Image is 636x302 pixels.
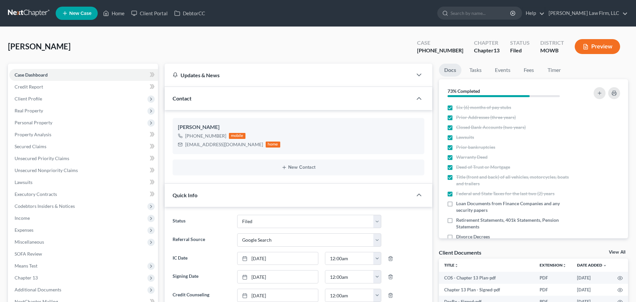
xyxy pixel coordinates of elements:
[15,72,48,78] span: Case Dashboard
[173,95,191,101] span: Contact
[456,134,474,141] span: Lawsuits
[456,174,575,187] span: Title (front and back) of all vehicles, motorcycles, boats and trailers
[9,176,158,188] a: Lawsuits
[439,272,534,284] td: COS - Chapter 13 Plan-pdf
[545,7,628,19] a: [PERSON_NAME] Law Firm, LLC
[15,215,30,221] span: Income
[8,41,71,51] span: [PERSON_NAME]
[456,164,510,170] span: Deed of Trust or Mortgage
[540,39,564,47] div: District
[562,264,566,268] i: unfold_more
[185,133,226,139] div: [PHONE_NUMBER]
[15,132,51,137] span: Property Analysis
[15,108,43,113] span: Real Property
[15,144,46,149] span: Secured Claims
[238,271,318,283] a: [DATE]
[474,47,500,54] div: Chapter
[456,217,575,230] span: Retirement Statements, 401k Statements, Pension Statements
[456,154,488,160] span: Warranty Deed
[15,275,38,280] span: Chapter 13
[325,252,373,265] input: -- : --
[15,263,37,269] span: Means Test
[15,191,57,197] span: Executory Contracts
[534,284,572,296] td: PDF
[456,144,495,151] span: Prior bankruptcies
[9,129,158,141] a: Property Analysis
[494,47,500,53] span: 13
[474,39,500,47] div: Chapter
[534,272,572,284] td: PDF
[185,141,263,148] div: [EMAIL_ADDRESS][DOMAIN_NAME]
[178,123,419,131] div: [PERSON_NAME]
[238,252,318,265] a: [DATE]
[266,142,280,148] div: home
[15,84,43,90] span: Credit Report
[15,251,42,257] span: SOFA Review
[540,263,566,268] a: Extensionunfold_more
[439,249,481,256] div: Client Documents
[542,64,566,77] a: Timer
[169,233,234,247] label: Referral Source
[510,39,530,47] div: Status
[456,190,555,197] span: Federal and State Taxes for the last two (2) years
[128,7,171,19] a: Client Portal
[456,114,516,121] span: Prior Addresses (three years)
[575,39,620,54] button: Preview
[456,233,490,240] span: Divorce Decrees
[572,284,612,296] td: [DATE]
[15,155,69,161] span: Unsecured Priority Claims
[9,164,158,176] a: Unsecured Nonpriority Claims
[169,289,234,302] label: Credit Counseling
[9,69,158,81] a: Case Dashboard
[9,141,158,152] a: Secured Claims
[510,47,530,54] div: Filed
[100,7,128,19] a: Home
[9,248,158,260] a: SOFA Review
[173,192,197,198] span: Quick Info
[417,47,463,54] div: [PHONE_NUMBER]
[439,64,461,77] a: Docs
[15,179,32,185] span: Lawsuits
[464,64,487,77] a: Tasks
[69,11,91,16] span: New Case
[603,264,607,268] i: expand_more
[577,263,607,268] a: Date Added expand_more
[454,264,458,268] i: unfold_more
[609,250,625,255] a: View All
[456,200,575,213] span: Loan Documents from Finance Companies and any security papers
[540,47,564,54] div: MOWB
[169,270,234,283] label: Signing Date
[325,271,373,283] input: -- : --
[238,289,318,302] a: [DATE]
[518,64,540,77] a: Fees
[9,81,158,93] a: Credit Report
[456,124,526,131] span: Closed Bank Accounts (two years)
[178,165,419,170] button: New Contact
[417,39,463,47] div: Case
[169,252,234,265] label: IC Date
[229,133,245,139] div: mobile
[15,203,75,209] span: Codebtors Insiders & Notices
[15,167,78,173] span: Unsecured Nonpriority Claims
[169,215,234,228] label: Status
[572,272,612,284] td: [DATE]
[444,263,458,268] a: Titleunfold_more
[522,7,545,19] a: Help
[9,188,158,200] a: Executory Contracts
[15,287,61,292] span: Additional Documents
[173,72,404,79] div: Updates & News
[456,104,511,111] span: Six (6) months of pay stubs
[15,239,44,245] span: Miscellaneous
[490,64,516,77] a: Events
[15,120,52,125] span: Personal Property
[448,88,480,94] strong: 73% Completed
[450,7,511,19] input: Search by name...
[9,152,158,164] a: Unsecured Priority Claims
[15,96,42,101] span: Client Profile
[325,289,373,302] input: -- : --
[171,7,208,19] a: DebtorCC
[439,284,534,296] td: Chapter 13 Plan - Signed-pdf
[15,227,33,233] span: Expenses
